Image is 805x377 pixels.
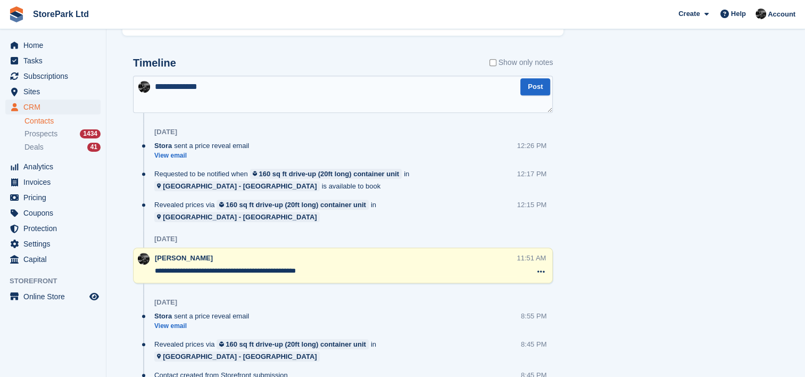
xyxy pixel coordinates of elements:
[155,254,213,262] span: [PERSON_NAME]
[5,175,101,190] a: menu
[5,84,101,99] a: menu
[23,221,87,236] span: Protection
[23,206,87,220] span: Coupons
[154,141,172,151] span: Stora
[520,78,550,96] button: Post
[154,351,320,362] a: [GEOGRAPHIC_DATA] - [GEOGRAPHIC_DATA]
[226,339,366,349] div: 160 sq ft drive-up (20ft long) container unit
[24,142,44,152] span: Deals
[5,221,101,236] a: menu
[226,200,366,210] div: 160 sq ft drive-up (20ft long) container unit
[517,141,547,151] div: 12:26 PM
[154,212,320,222] a: [GEOGRAPHIC_DATA] - [GEOGRAPHIC_DATA]
[23,289,87,304] span: Online Store
[23,159,87,174] span: Analytics
[521,311,546,321] div: 8:55 PM
[24,128,101,140] a: Prospects 1434
[154,339,521,362] div: Revealed prices via in
[731,9,746,19] span: Help
[756,9,766,19] img: Ryan Mulcahy
[29,5,93,23] a: StorePark Ltd
[23,38,87,53] span: Home
[5,53,101,68] a: menu
[521,339,546,349] div: 8:45 PM
[154,128,177,136] div: [DATE]
[163,212,317,222] div: [GEOGRAPHIC_DATA] - [GEOGRAPHIC_DATA]
[5,236,101,251] a: menu
[24,129,57,139] span: Prospects
[517,169,547,179] div: 12:17 PM
[678,9,700,19] span: Create
[489,57,553,68] label: Show only notes
[154,151,254,160] a: View email
[138,81,150,93] img: Ryan Mulcahy
[9,6,24,22] img: stora-icon-8386f47178a22dfd0bd8f6a31ec36ba5ce8667c1dd55bd0f319d3a0aa187defe.svg
[80,129,101,138] div: 1434
[23,84,87,99] span: Sites
[5,252,101,267] a: menu
[5,159,101,174] a: menu
[133,57,176,69] h2: Timeline
[5,100,101,114] a: menu
[5,190,101,205] a: menu
[23,100,87,114] span: CRM
[154,200,517,222] div: Revealed prices via in
[217,339,368,349] a: 160 sq ft drive-up (20ft long) container unit
[138,253,150,265] img: Ryan Mulcahy
[517,253,546,263] div: 11:51 AM
[24,142,101,153] a: Deals 41
[517,200,547,210] div: 12:15 PM
[5,206,101,220] a: menu
[5,69,101,84] a: menu
[154,141,254,151] div: sent a price reveal email
[489,57,496,68] input: Show only notes
[24,116,101,126] a: Contacts
[23,190,87,205] span: Pricing
[154,322,254,331] a: View email
[163,181,317,191] div: [GEOGRAPHIC_DATA] - [GEOGRAPHIC_DATA]
[23,175,87,190] span: Invoices
[23,236,87,251] span: Settings
[163,351,317,362] div: [GEOGRAPHIC_DATA] - [GEOGRAPHIC_DATA]
[154,311,254,321] div: sent a price reveal email
[154,169,517,191] div: Requested to be notified when in is available to book
[217,200,368,210] a: 160 sq ft drive-up (20ft long) container unit
[23,69,87,84] span: Subscriptions
[768,9,795,20] span: Account
[23,252,87,267] span: Capital
[5,38,101,53] a: menu
[5,289,101,304] a: menu
[154,298,177,307] div: [DATE]
[88,290,101,303] a: Preview store
[154,181,320,191] a: [GEOGRAPHIC_DATA] - [GEOGRAPHIC_DATA]
[23,53,87,68] span: Tasks
[10,276,106,286] span: Storefront
[154,235,177,243] div: [DATE]
[87,143,101,152] div: 41
[154,311,172,321] span: Stora
[259,169,399,179] div: 160 sq ft drive-up (20ft long) container unit
[250,169,402,179] a: 160 sq ft drive-up (20ft long) container unit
